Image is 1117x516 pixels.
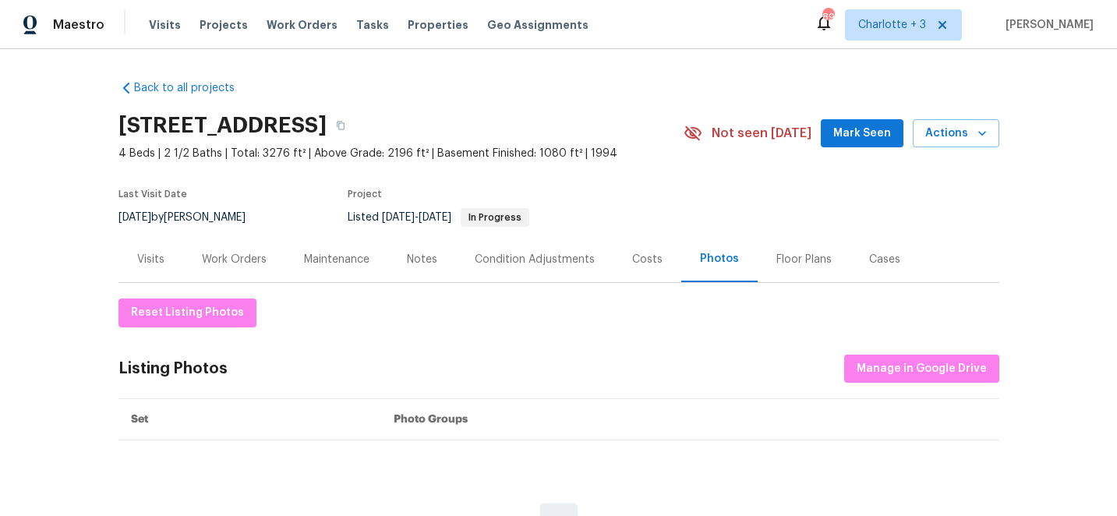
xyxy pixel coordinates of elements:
[487,17,589,33] span: Geo Assignments
[712,125,811,141] span: Not seen [DATE]
[776,252,832,267] div: Floor Plans
[833,124,891,143] span: Mark Seen
[382,212,451,223] span: -
[137,252,164,267] div: Visits
[348,189,382,199] span: Project
[348,212,529,223] span: Listed
[858,17,926,33] span: Charlotte + 3
[118,146,684,161] span: 4 Beds | 2 1/2 Baths | Total: 3276 ft² | Above Grade: 2196 ft² | Basement Finished: 1080 ft² | 1994
[118,80,268,96] a: Back to all projects
[382,212,415,223] span: [DATE]
[118,361,228,376] div: Listing Photos
[118,189,187,199] span: Last Visit Date
[200,17,248,33] span: Projects
[118,212,151,223] span: [DATE]
[408,17,468,33] span: Properties
[844,355,999,383] button: Manage in Google Drive
[700,251,739,267] div: Photos
[857,359,987,379] span: Manage in Google Drive
[475,252,595,267] div: Condition Adjustments
[304,252,369,267] div: Maintenance
[267,17,338,33] span: Work Orders
[356,19,389,30] span: Tasks
[327,111,355,140] button: Copy Address
[419,212,451,223] span: [DATE]
[381,399,999,440] th: Photo Groups
[149,17,181,33] span: Visits
[118,399,381,440] th: Set
[202,252,267,267] div: Work Orders
[913,119,999,148] button: Actions
[407,252,437,267] div: Notes
[462,213,528,222] span: In Progress
[118,208,264,227] div: by [PERSON_NAME]
[632,252,663,267] div: Costs
[53,17,104,33] span: Maestro
[118,118,327,133] h2: [STREET_ADDRESS]
[925,124,987,143] span: Actions
[999,17,1094,33] span: [PERSON_NAME]
[118,299,256,327] button: Reset Listing Photos
[131,303,244,323] span: Reset Listing Photos
[869,252,900,267] div: Cases
[822,9,833,25] div: 89
[821,119,903,148] button: Mark Seen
